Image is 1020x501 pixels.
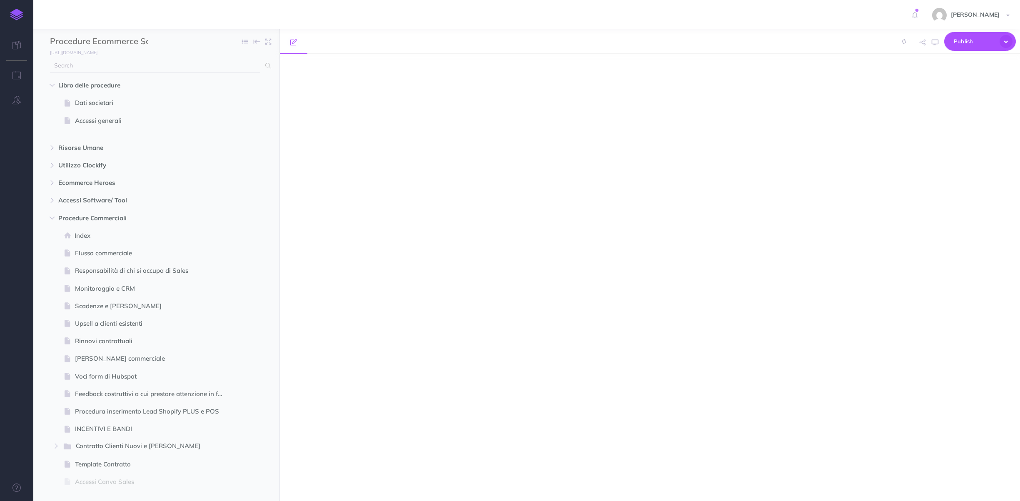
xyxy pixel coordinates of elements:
span: Feedback costruttivi a cui prestare attenzione in fase di vendita [75,389,229,399]
small: [URL][DOMAIN_NAME] [50,50,97,55]
span: Accessi Canva Sales [75,477,229,487]
span: Procedure Commerciali [58,213,219,223]
span: Voci form di Hubspot [75,371,229,381]
span: Responsabilità di chi si occupa di Sales [75,266,229,276]
span: Index [75,231,229,241]
span: INCENTIVI E BANDI [75,424,229,434]
img: d99d2336baaa83840bf47fc50932f846.jpg [932,8,947,22]
span: [PERSON_NAME] [947,11,1004,18]
span: Procedura inserimento Lead Shopify PLUS e POS [75,406,229,416]
span: Dati societari [75,98,229,108]
input: Search [50,58,260,73]
span: Risorse Umane [58,143,219,153]
input: Documentation Name [50,35,148,48]
button: Publish [944,32,1016,51]
span: Rinnovi contrattuali [75,336,229,346]
span: [PERSON_NAME] commerciale [75,354,229,364]
span: Monitoraggio e CRM [75,284,229,294]
img: logo-mark.svg [10,9,23,20]
span: Accessi Software/ Tool [58,195,219,205]
span: Accessi generali [75,116,229,126]
span: Upsell a clienti esistenti [75,319,229,329]
span: Libro delle procedure [58,80,219,90]
span: Publish [954,35,995,48]
span: Flusso commerciale [75,248,229,258]
span: Contratto Clienti Nuovi e [PERSON_NAME] [76,441,217,452]
span: Utilizzo Clockify [58,160,219,170]
span: Ecommerce Heroes [58,178,219,188]
span: Template Contratto [75,459,229,469]
a: [URL][DOMAIN_NAME] [33,48,106,56]
span: Scadenze e [PERSON_NAME] [75,301,229,311]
